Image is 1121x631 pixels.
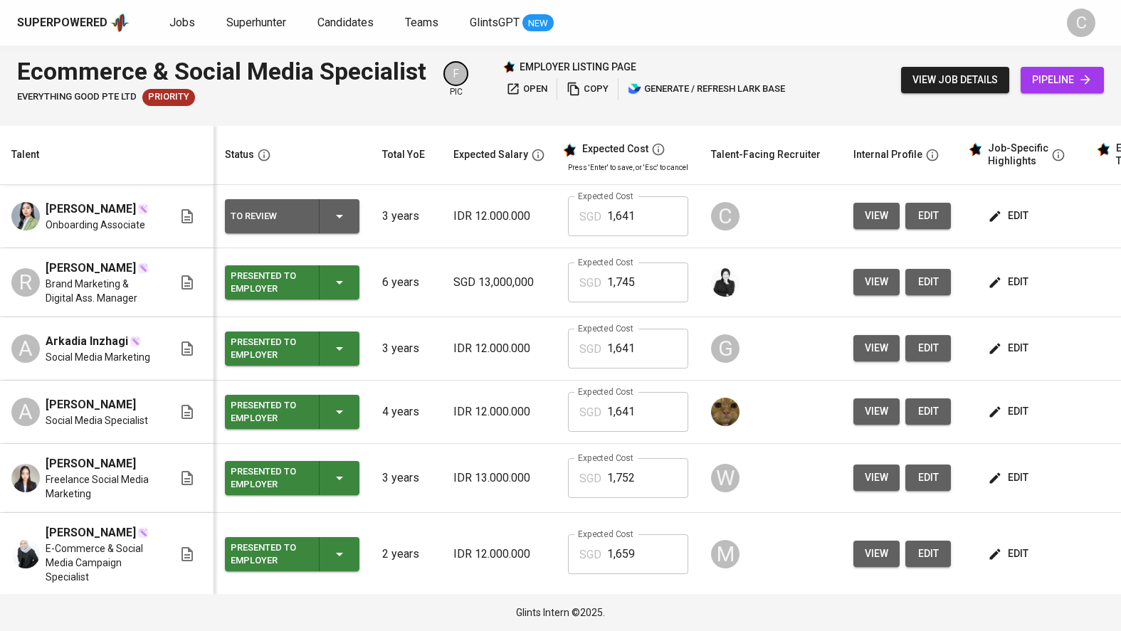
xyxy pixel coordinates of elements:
div: Talent-Facing Recruiter [711,146,821,164]
span: view [865,469,888,487]
div: Talent [11,146,39,164]
p: SGD 13,000,000 [453,274,545,291]
p: IDR 12.000.000 [453,403,545,420]
button: view [853,541,900,567]
div: New Job received from Demand Team [142,89,195,106]
img: magic_wand.svg [137,203,149,215]
div: Presented to Employer [231,396,307,428]
img: glints_star.svg [968,142,982,157]
a: Superhunter [226,14,289,32]
img: Glints Star [502,60,515,73]
span: edit [917,207,940,225]
button: Presented to Employer [225,537,359,571]
span: edit [991,545,1028,563]
button: edit [905,203,951,229]
img: lark [628,82,642,96]
button: edit [985,269,1034,295]
div: W [711,464,740,492]
a: Teams [405,14,441,32]
button: Presented to Employer [225,461,359,495]
div: Status [225,146,254,164]
div: G [711,334,740,363]
div: Ecommerce & Social Media Specialist [17,54,426,89]
div: pic [443,61,468,98]
button: copy [563,78,612,100]
span: GlintsGPT [470,16,520,29]
img: ec6c0910-f960-4a00-a8f8-c5744e41279e.jpg [711,398,740,426]
span: generate / refresh lark base [628,81,785,97]
div: R [11,268,40,297]
img: glints_star.svg [562,143,577,157]
span: Superhunter [226,16,286,29]
div: Total YoE [382,146,425,164]
span: Brand Marketing & Digital Ass. Manager [46,277,156,305]
span: edit [991,469,1028,487]
div: C [1067,9,1095,37]
button: edit [905,465,951,491]
span: view [865,339,888,357]
span: view job details [912,71,998,89]
button: view [853,269,900,295]
p: 4 years [382,403,431,420]
button: edit [985,335,1034,361]
span: Social Media Specialist [46,413,148,428]
span: Onboarding Associate [46,218,145,232]
span: NEW [522,16,554,31]
p: SGD [579,404,601,421]
button: edit [905,398,951,425]
p: IDR 12.000.000 [453,340,545,357]
span: edit [917,339,940,357]
div: Expected Cost [582,143,648,156]
span: edit [991,273,1028,291]
span: edit [991,207,1028,225]
div: Presented to Employer [231,267,307,298]
span: Freelance Social Media Marketing [46,472,156,501]
button: lark generate / refresh lark base [624,78,789,100]
div: M [711,540,740,568]
button: view [853,203,900,229]
button: edit [985,541,1034,567]
button: edit [985,465,1034,491]
span: open [506,81,547,97]
div: Job-Specific Highlights [988,142,1048,167]
img: magic_wand.svg [130,336,141,347]
p: 2 years [382,546,431,563]
p: 3 years [382,470,431,487]
span: edit [917,403,940,420]
img: app logo [110,12,130,33]
p: 3 years [382,208,431,225]
img: glints_star.svg [1096,142,1110,157]
button: open [502,78,551,100]
span: [PERSON_NAME] [46,396,136,413]
button: view [853,465,900,491]
span: view [865,403,888,420]
p: SGD [579,275,601,292]
p: SGD [579,470,601,487]
span: Priority [142,90,195,104]
span: [PERSON_NAME] [46,201,136,218]
div: F [443,61,468,86]
span: [PERSON_NAME] [46,455,136,472]
div: Presented to Employer [231,539,307,570]
button: Presented to Employer [225,395,359,429]
button: view job details [901,67,1009,93]
span: E-Commerce & Social Media Campaign Specialist [46,541,156,584]
div: Expected Salary [453,146,528,164]
a: Superpoweredapp logo [17,12,130,33]
span: Teams [405,16,438,29]
p: SGD [579,208,601,226]
span: edit [917,273,940,291]
div: Presented to Employer [231,462,307,494]
p: IDR 12.000.000 [453,546,545,563]
img: Richelle Feby [11,464,40,492]
p: IDR 13.000.000 [453,470,545,487]
button: edit [905,269,951,295]
span: [PERSON_NAME] [46,260,136,277]
p: IDR 12.000.000 [453,208,545,225]
span: Jobs [169,16,195,29]
button: view [853,398,900,425]
div: Presented to Employer [231,333,307,364]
